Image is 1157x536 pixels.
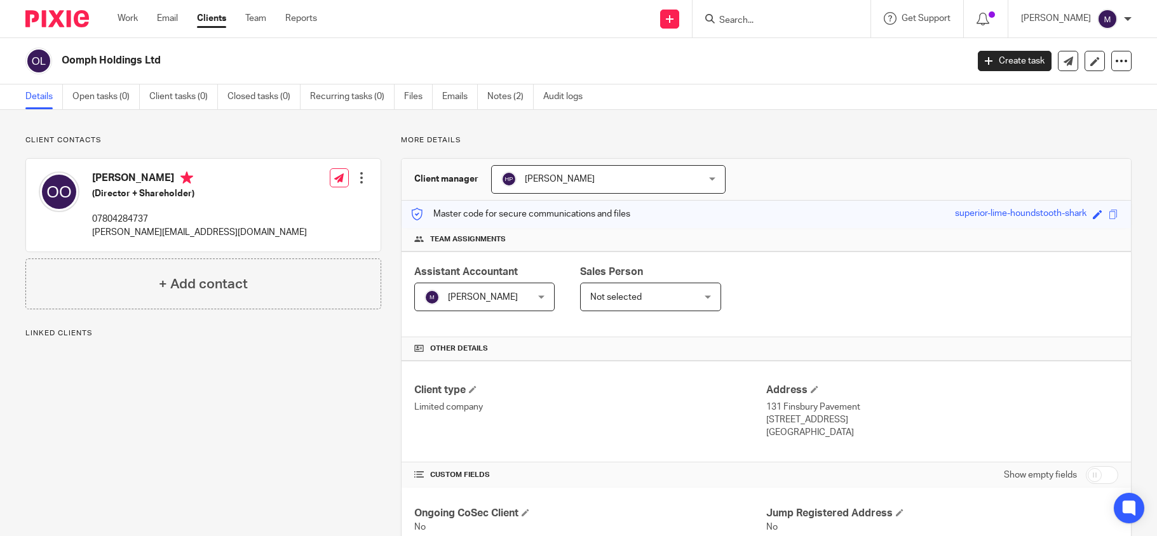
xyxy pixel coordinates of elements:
[430,234,506,245] span: Team assignments
[718,15,832,27] input: Search
[25,10,89,27] img: Pixie
[414,384,766,397] h4: Client type
[227,84,301,109] a: Closed tasks (0)
[149,84,218,109] a: Client tasks (0)
[92,171,307,187] h4: [PERSON_NAME]
[580,267,643,277] span: Sales Person
[430,344,488,354] span: Other details
[414,401,766,413] p: Limited company
[404,84,433,109] a: Files
[72,84,140,109] a: Open tasks (0)
[902,14,951,23] span: Get Support
[525,175,595,184] span: [PERSON_NAME]
[118,12,138,25] a: Work
[448,293,518,302] span: [PERSON_NAME]
[543,84,592,109] a: Audit logs
[1021,12,1091,25] p: [PERSON_NAME]
[180,171,193,184] i: Primary
[955,207,1086,222] div: superior-lime-houndstooth-shark
[424,290,440,305] img: svg%3E
[414,267,518,277] span: Assistant Accountant
[25,48,52,74] img: svg%3E
[590,293,642,302] span: Not selected
[92,226,307,239] p: [PERSON_NAME][EMAIL_ADDRESS][DOMAIN_NAME]
[766,523,778,532] span: No
[25,328,381,338] p: Linked clients
[197,12,226,25] a: Clients
[766,413,1118,426] p: [STREET_ADDRESS]
[414,470,766,480] h4: CUSTOM FIELDS
[92,187,307,200] h5: (Director + Shareholder)
[310,84,395,109] a: Recurring tasks (0)
[401,135,1132,145] p: More details
[92,213,307,225] p: 07804284737
[1097,9,1118,29] img: svg%3E
[442,84,478,109] a: Emails
[414,507,766,520] h4: Ongoing CoSec Client
[766,384,1118,397] h4: Address
[414,523,426,532] span: No
[25,84,63,109] a: Details
[245,12,266,25] a: Team
[487,84,534,109] a: Notes (2)
[157,12,178,25] a: Email
[285,12,317,25] a: Reports
[25,135,381,145] p: Client contacts
[62,54,780,67] h2: Oomph Holdings Ltd
[159,274,248,294] h4: + Add contact
[39,171,79,212] img: svg%3E
[414,173,478,185] h3: Client manager
[978,51,1052,71] a: Create task
[1004,469,1077,481] label: Show empty fields
[501,171,517,187] img: svg%3E
[766,401,1118,413] p: 131 Finsbury Pavement
[766,426,1118,439] p: [GEOGRAPHIC_DATA]
[411,208,630,220] p: Master code for secure communications and files
[766,507,1118,520] h4: Jump Registered Address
